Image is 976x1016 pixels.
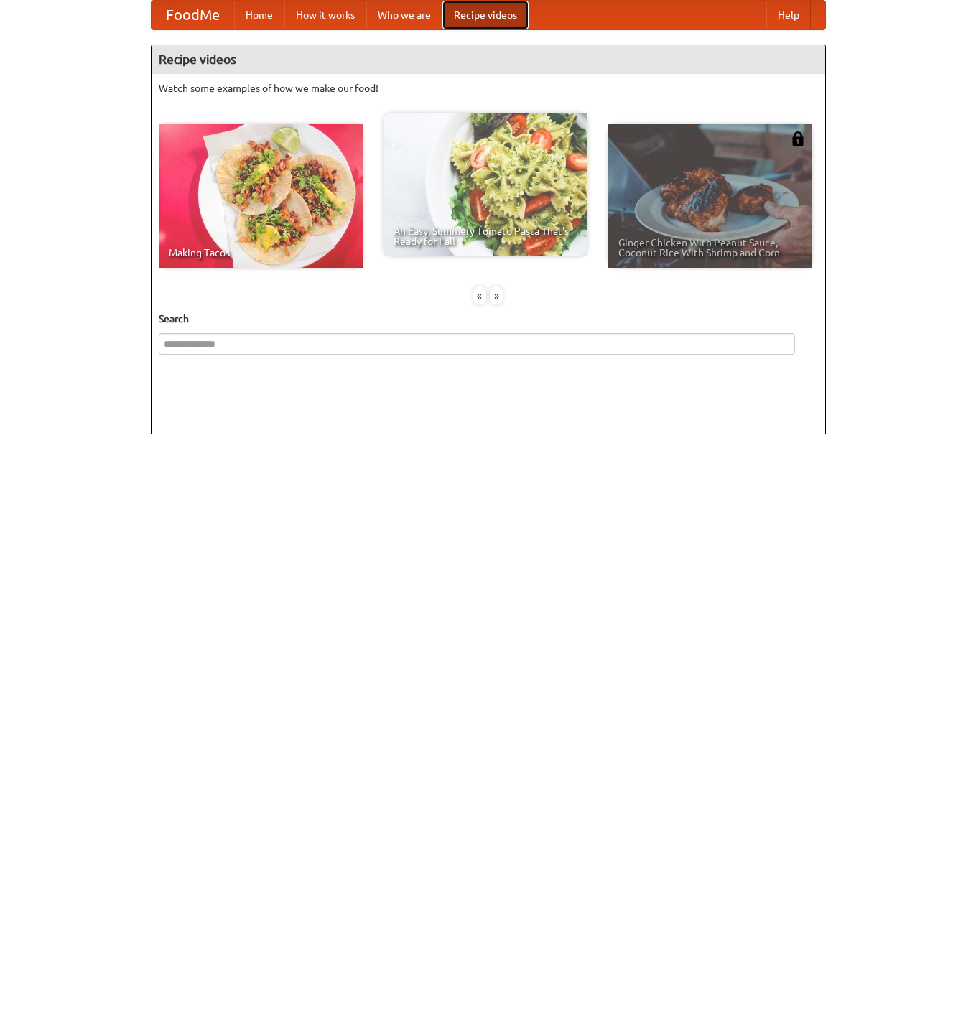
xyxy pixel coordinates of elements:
a: Who we are [366,1,442,29]
p: Watch some examples of how we make our food! [159,81,818,95]
a: Help [766,1,811,29]
img: 483408.png [791,131,805,146]
span: An Easy, Summery Tomato Pasta That's Ready for Fall [394,226,577,246]
a: An Easy, Summery Tomato Pasta That's Ready for Fall [384,113,587,256]
a: FoodMe [152,1,234,29]
div: » [490,286,503,304]
div: « [473,286,486,304]
a: Recipe videos [442,1,529,29]
a: How it works [284,1,366,29]
span: Making Tacos [169,248,353,258]
a: Home [234,1,284,29]
a: Making Tacos [159,124,363,268]
h5: Search [159,312,818,326]
h4: Recipe videos [152,45,825,74]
